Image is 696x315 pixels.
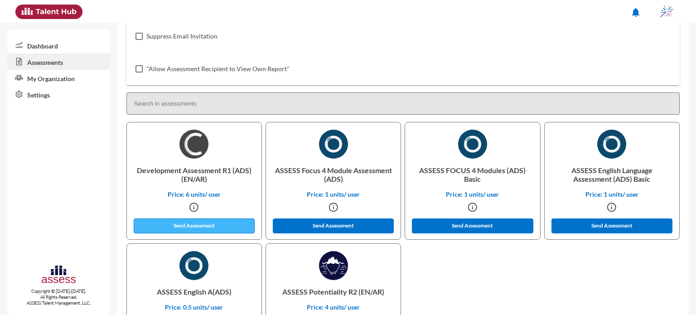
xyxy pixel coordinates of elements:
p: ASSESS English A(ADS) [134,280,254,303]
button: Send Assessment [551,218,673,233]
a: Dashboard [7,37,110,53]
button: Send Assessment [134,218,255,233]
input: Search in assessments [126,92,680,115]
p: Price: 4 units/ user [273,303,393,311]
p: Development Assessment R1 (ADS) (EN/AR) [134,159,254,190]
p: ASSESS Focus 4 Module Assessment (ADS) [273,159,393,190]
p: ASSESS Potentiality R2 (EN/AR) [273,280,393,303]
button: Send Assessment [412,218,533,233]
p: Price: 6 units/ user [134,190,254,198]
p: Price: 0.5 units/ user [134,303,254,311]
mat-icon: notifications [630,7,641,18]
a: My Organization [7,70,110,86]
span: Suppress Email Invitation [146,31,217,42]
img: assesscompany-logo.png [41,264,77,286]
p: ASSESS English Language Assessment (ADS) Basic [552,159,672,190]
p: Price: 1 units/ user [412,190,532,198]
p: Price: 1 units/ user [552,190,672,198]
p: Price: 1 units/ user [273,190,393,198]
a: Settings [7,86,110,102]
span: "Allow Assessment Recipient to View Own Report" [146,63,290,74]
a: Assessments [7,53,110,70]
p: Copyright © [DATE]-[DATE]. All Rights Reserved. ASSESS Talent Management, LLC. [7,288,110,306]
button: Send Assessment [273,218,394,233]
p: ASSESS FOCUS 4 Modules (ADS) Basic [412,159,532,190]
